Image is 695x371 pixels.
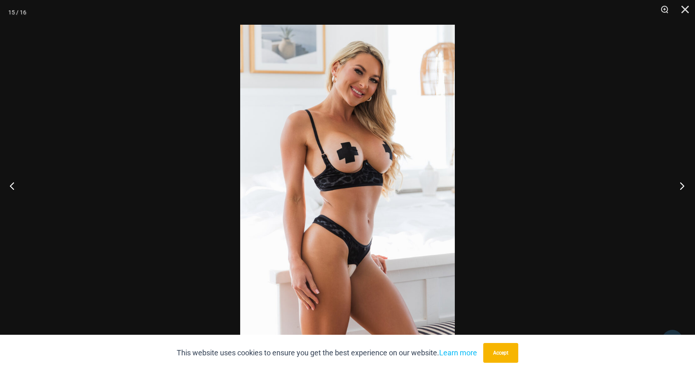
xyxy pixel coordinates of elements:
[483,343,518,363] button: Accept
[8,6,26,19] div: 15 / 16
[439,348,477,357] a: Learn more
[177,347,477,359] p: This website uses cookies to ensure you get the best experience on our website.
[240,25,455,346] img: Nights Fall Silver Leopard 1036 Bra 6046 Thong 05
[664,165,695,206] button: Next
